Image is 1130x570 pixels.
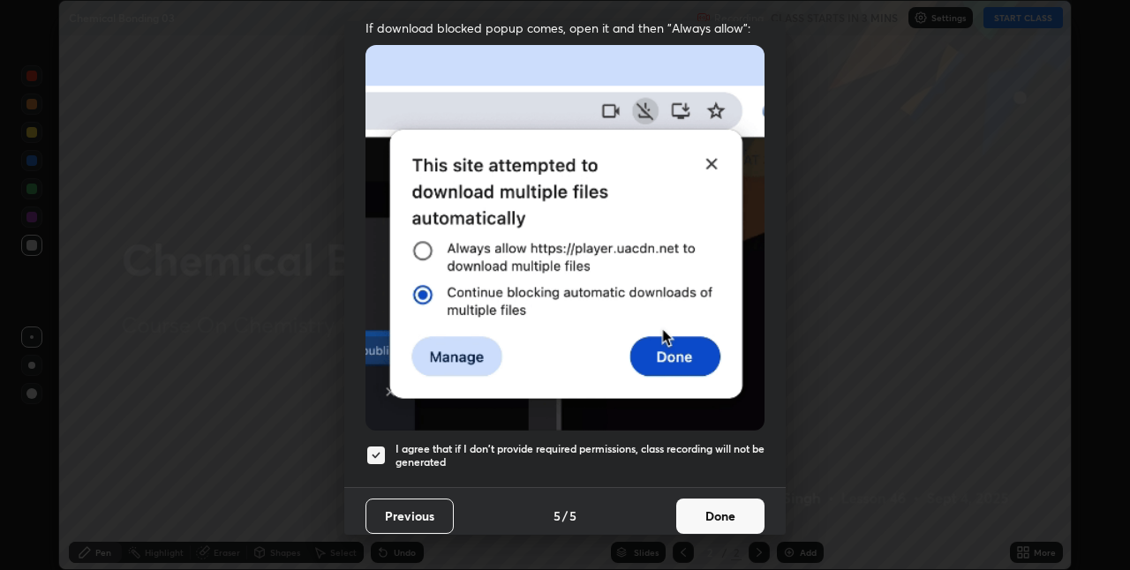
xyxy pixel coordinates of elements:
h4: 5 [554,506,561,525]
h5: I agree that if I don't provide required permissions, class recording will not be generated [395,442,765,469]
h4: 5 [569,506,576,525]
h4: / [562,506,568,525]
img: downloads-permission-blocked.gif [365,45,765,431]
button: Done [676,499,765,534]
span: If download blocked popup comes, open it and then "Always allow": [365,19,765,36]
button: Previous [365,499,454,534]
